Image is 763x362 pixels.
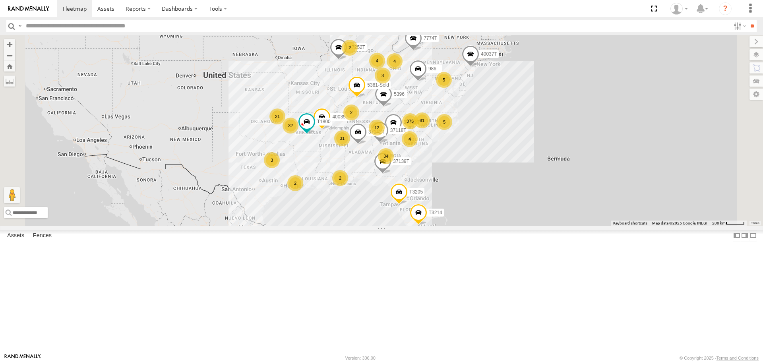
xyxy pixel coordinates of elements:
span: 200 km [712,221,726,225]
div: 4 [387,53,403,69]
div: 21 [269,108,285,124]
span: T3214 [429,210,442,216]
div: Version: 306.00 [345,356,376,360]
div: © Copyright 2025 - [680,356,759,360]
div: 12 [369,120,385,136]
button: Drag Pegman onto the map to open Street View [4,187,20,203]
button: Zoom Home [4,61,15,72]
div: 2 [343,105,359,120]
div: 2 [287,175,303,191]
span: 40035T [332,114,349,120]
span: 7774T [424,35,437,41]
label: Search Filter Options [730,20,748,32]
span: 986 [428,66,436,72]
div: 2 [332,170,348,186]
span: 40037T [481,52,497,57]
button: Zoom out [4,50,15,61]
span: 37118T [390,128,407,133]
label: Map Settings [749,89,763,100]
div: 375 [402,113,418,129]
i: ? [719,2,732,15]
div: 5 [436,114,452,130]
div: 5 [436,72,452,88]
button: Map Scale: 200 km per 44 pixels [710,221,747,226]
span: 37139T [393,159,409,164]
span: T1800 [317,119,331,124]
a: Visit our Website [4,354,41,362]
button: Keyboard shortcuts [613,221,647,226]
div: 2 [342,40,358,56]
label: Search Query [17,20,23,32]
a: Terms and Conditions [717,356,759,360]
label: Fences [29,230,56,242]
span: 5396 [394,92,405,97]
div: 81 [414,112,430,128]
div: 4 [369,53,385,69]
div: 34 [378,148,394,164]
label: Hide Summary Table [749,230,757,242]
span: T3205 [409,189,423,195]
div: 3 [264,152,280,168]
a: Terms [751,221,759,225]
button: Zoom in [4,39,15,50]
label: Dock Summary Table to the Right [741,230,749,242]
span: Map data ©2025 Google, INEGI [652,221,707,225]
label: Assets [3,230,28,242]
img: rand-logo.svg [8,6,49,12]
div: 3 [375,68,391,83]
div: 4 [402,131,418,147]
div: Dwight Wallace [668,3,691,15]
div: 31 [334,130,350,146]
label: Dock Summary Table to the Left [733,230,741,242]
div: 32 [283,118,298,134]
label: Measure [4,75,15,87]
span: 5381-Sold [367,83,389,88]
